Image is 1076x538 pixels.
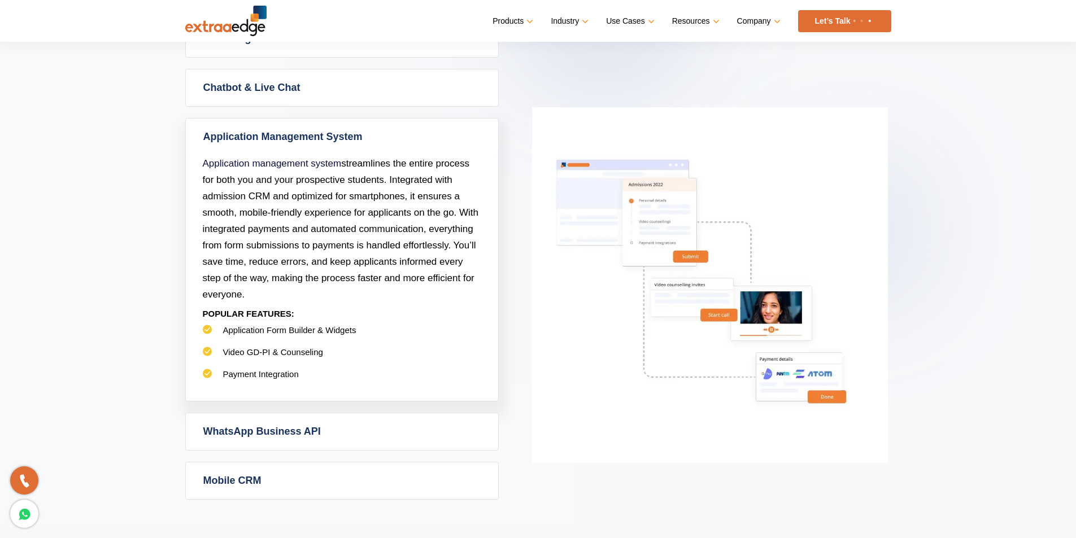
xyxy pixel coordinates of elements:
[798,10,891,32] a: Let’s Talk
[203,347,481,369] li: Video GD-PI & Counseling
[606,13,652,29] a: Use Cases
[203,303,481,325] p: POPULAR FEATURES:
[551,13,586,29] a: Industry
[493,13,531,29] a: Products
[186,462,498,499] a: Mobile CRM
[203,158,479,300] span: streamlines the entire process for both you and your prospective students. Integrated with admiss...
[203,325,481,347] li: Application Form Builder & Widgets
[737,13,778,29] a: Company
[672,13,717,29] a: Resources
[186,413,498,450] a: WhatsApp Business API
[186,69,498,106] a: Chatbot & Live Chat
[186,119,498,155] a: Application Management System
[203,369,481,391] li: Payment Integration
[203,158,342,169] a: Application management system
